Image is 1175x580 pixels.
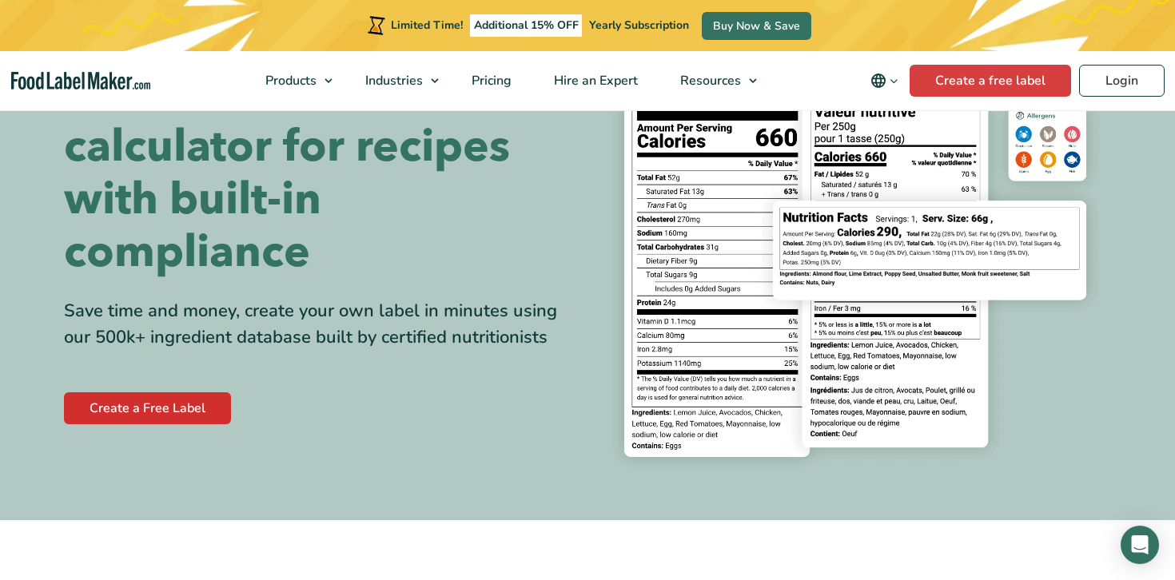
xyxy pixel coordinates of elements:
a: Food Label Maker homepage [11,72,151,90]
div: Open Intercom Messenger [1121,526,1159,564]
a: Hire an Expert [533,51,655,110]
a: Create a free label [910,65,1071,97]
span: Industries [360,72,424,89]
a: Login [1079,65,1165,97]
button: Change language [859,65,910,97]
h1: Nutritional value calculator for recipes with built-in compliance [64,68,576,279]
span: Yearly Subscription [589,18,689,33]
a: Industries [345,51,447,110]
a: Resources [659,51,765,110]
span: Limited Time! [391,18,463,33]
span: Hire an Expert [549,72,639,89]
span: Pricing [467,72,513,89]
a: Buy Now & Save [702,12,811,40]
a: Pricing [451,51,529,110]
span: Products [261,72,318,89]
div: Save time and money, create your own label in minutes using our 500k+ ingredient database built b... [64,298,576,351]
a: Products [245,51,341,110]
span: Resources [675,72,743,89]
a: Create a Free Label [64,392,231,424]
span: Additional 15% OFF [470,14,583,37]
